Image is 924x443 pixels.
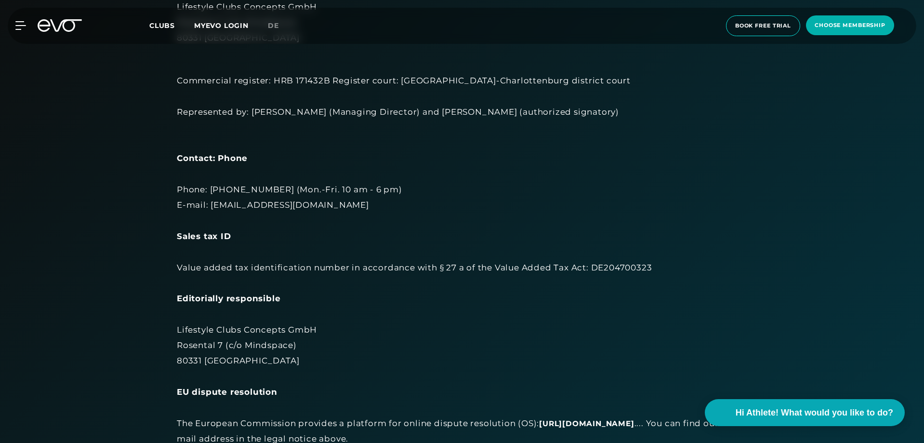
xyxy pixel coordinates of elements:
[539,419,634,429] a: [URL][DOMAIN_NAME]
[268,20,290,31] a: de
[803,15,897,36] a: choose membership
[736,406,893,419] span: Hi Athlete! What would you like to do?
[705,399,905,426] button: Hi Athlete! What would you like to do?
[194,21,249,30] a: MYEVO LOGIN
[177,231,231,241] strong: Sales tax ID
[735,22,791,30] span: book free trial
[177,153,248,163] strong: Contact: Phone
[268,21,279,30] span: de
[177,294,280,303] strong: Editorially responsible
[177,387,277,397] strong: EU dispute resolution
[149,21,194,30] a: Clubs
[723,15,803,36] a: book free trial
[149,21,175,30] span: Clubs
[815,21,885,29] span: choose membership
